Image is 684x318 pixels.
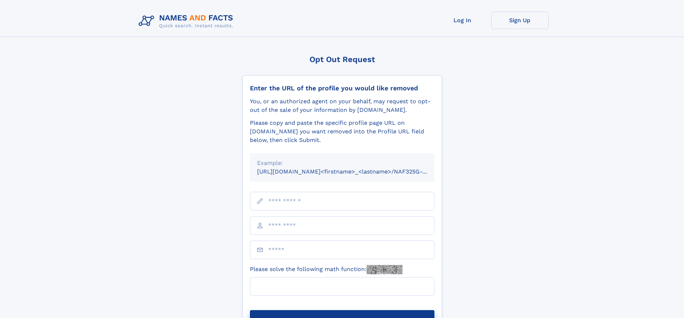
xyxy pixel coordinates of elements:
[250,265,403,274] label: Please solve the following math function:
[257,159,427,167] div: Example:
[250,84,434,92] div: Enter the URL of the profile you would like removed
[250,119,434,144] div: Please copy and paste the specific profile page URL on [DOMAIN_NAME] you want removed into the Pr...
[250,97,434,114] div: You, or an authorized agent on your behalf, may request to opt-out of the sale of your informatio...
[491,11,549,29] a: Sign Up
[136,11,239,31] img: Logo Names and Facts
[242,55,442,64] div: Opt Out Request
[257,168,448,175] small: [URL][DOMAIN_NAME]<firstname>_<lastname>/NAF325G-xxxxxxxx
[434,11,491,29] a: Log In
